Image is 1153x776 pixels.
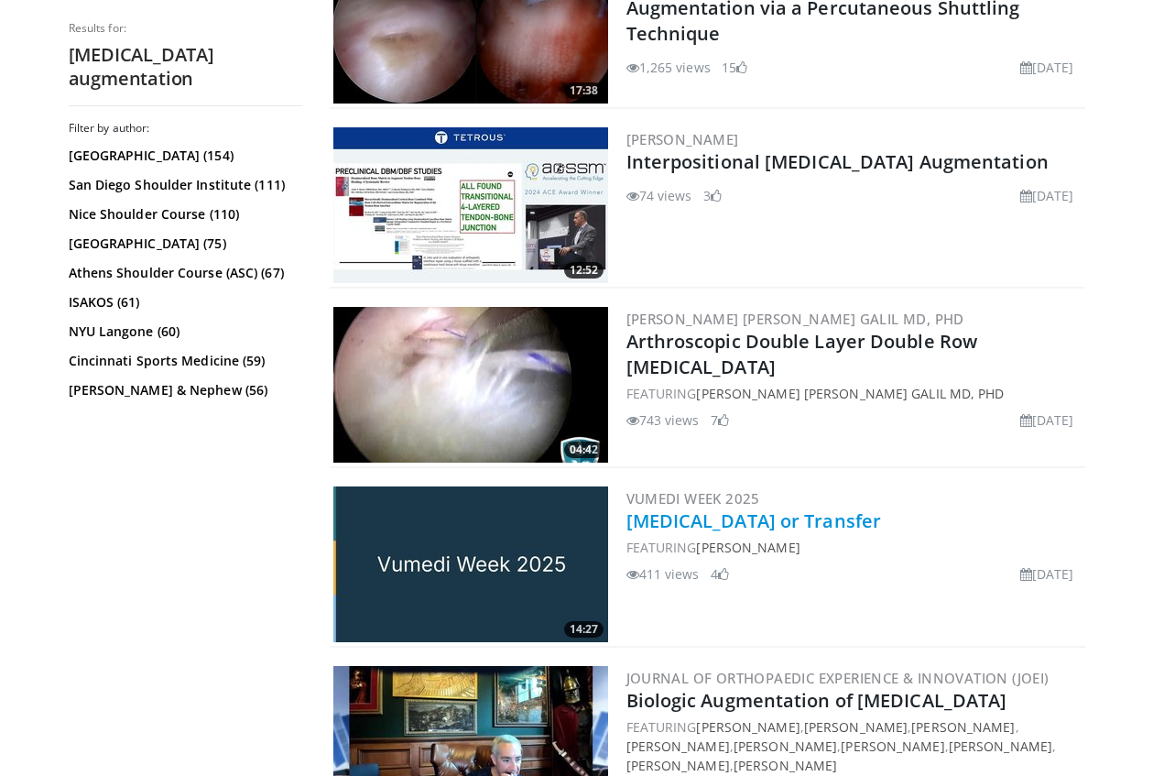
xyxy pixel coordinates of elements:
a: [PERSON_NAME] [911,718,1015,736]
a: [GEOGRAPHIC_DATA] (75) [69,235,298,253]
p: Results for: [69,21,302,36]
a: ISAKOS (61) [69,293,298,311]
li: 7 [711,410,729,430]
img: 4e6586c2-22cf-4ba8-95ea-8e91b81dc9e5.300x170_q85_crop-smart_upscale.jpg [333,127,608,283]
div: FEATURING [626,384,1082,403]
div: FEATURING , , , , , , , , [626,717,1082,775]
a: Journal of Orthopaedic Experience & Innovation (JOEI) [626,669,1050,687]
li: 4 [711,564,729,584]
a: Vumedi Week 2025 [626,489,760,508]
li: 15 [722,58,747,77]
a: San Diego Shoulder Institute (111) [69,176,298,194]
a: [PERSON_NAME] [626,738,730,755]
a: 14:27 [333,486,608,642]
h2: [MEDICAL_DATA] augmentation [69,43,302,91]
a: [PERSON_NAME] [696,718,799,736]
a: Athens Shoulder Course (ASC) (67) [69,264,298,282]
span: 12:52 [564,262,604,279]
a: Arthroscopic Double Layer Double Row [MEDICAL_DATA] [626,329,978,379]
a: [PERSON_NAME] [PERSON_NAME] Galil MD, PhD [626,310,964,328]
a: [PERSON_NAME] [841,738,944,755]
span: 14:27 [564,621,604,638]
a: [GEOGRAPHIC_DATA] (154) [69,147,298,165]
a: [PERSON_NAME] [PERSON_NAME] Galil MD, PhD [696,385,1004,402]
li: 74 views [626,186,692,205]
li: 743 views [626,410,700,430]
a: Nice Shoulder Course (110) [69,205,298,224]
a: [MEDICAL_DATA] or Transfer [626,508,882,533]
a: Biologic Augmentation of [MEDICAL_DATA] [626,688,1007,713]
li: 3 [703,186,722,205]
span: 04:42 [564,442,604,458]
a: [PERSON_NAME] & Nephew (56) [69,381,298,399]
li: [DATE] [1020,564,1074,584]
a: Interpositional [MEDICAL_DATA] Augmentation [626,149,1049,174]
a: 04:42 [333,307,608,463]
a: [PERSON_NAME] [804,718,908,736]
li: [DATE] [1020,58,1074,77]
div: FEATURING [626,538,1082,557]
img: 985ad6c2-8ce1-4160-8a7f-8647d918f718.jpg.300x170_q85_crop-smart_upscale.jpg [333,486,608,642]
h3: Filter by author: [69,121,302,136]
li: [DATE] [1020,186,1074,205]
li: [DATE] [1020,410,1074,430]
span: 17:38 [564,82,604,99]
a: 12:52 [333,127,608,283]
img: 4ff6b549-aaae-402d-9677-738753951e2e.300x170_q85_crop-smart_upscale.jpg [333,307,608,463]
a: [PERSON_NAME] [626,757,730,774]
a: [PERSON_NAME] [696,539,799,556]
a: Cincinnati Sports Medicine (59) [69,352,298,370]
a: NYU Langone (60) [69,322,298,341]
li: 1,265 views [626,58,711,77]
a: [PERSON_NAME] [626,130,739,148]
li: 411 views [626,564,700,584]
a: [PERSON_NAME] [734,757,837,774]
a: [PERSON_NAME] [949,738,1052,755]
a: [PERSON_NAME] [734,738,837,755]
